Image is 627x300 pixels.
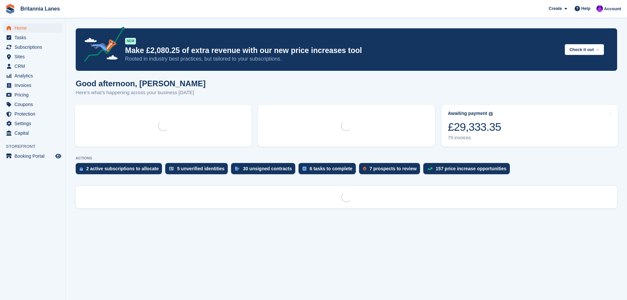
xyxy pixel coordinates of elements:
[79,27,125,64] img: price-adjustments-announcement-icon-8257ccfd72463d97f412b2fc003d46551f7dbcb40ab6d574587a9cd5c0d94...
[76,163,165,177] a: 2 active subscriptions to allocate
[14,23,54,33] span: Home
[14,100,54,109] span: Coupons
[448,135,501,141] div: 79 invoices
[359,163,423,177] a: 7 prospects to review
[14,71,54,80] span: Analytics
[299,163,359,177] a: 6 tasks to complete
[86,166,159,171] div: 2 active subscriptions to allocate
[125,55,560,63] p: Rooted in industry best practices, but tailored to your subscriptions.
[80,167,83,171] img: active_subscription_to_allocate_icon-d502201f5373d7db506a760aba3b589e785aa758c864c3986d89f69b8ff3...
[302,167,306,171] img: task-75834270c22a3079a89374b754ae025e5fb1db73e45f91037f5363f120a921f8.svg
[3,81,62,90] a: menu
[549,5,562,12] span: Create
[3,90,62,99] a: menu
[448,120,501,134] div: £29,333.35
[363,167,366,171] img: prospect-51fa495bee0391a8d652442698ab0144808aea92771e9ea1ae160a38d050c398.svg
[14,119,54,128] span: Settings
[14,81,54,90] span: Invoices
[489,112,493,116] img: icon-info-grey-7440780725fd019a000dd9b08b2336e03edf1995a4989e88bcd33f0948082b44.svg
[14,90,54,99] span: Pricing
[14,33,54,42] span: Tasks
[3,119,62,128] a: menu
[581,5,590,12] span: Help
[565,44,604,55] button: Check it out →
[3,62,62,71] a: menu
[125,46,560,55] p: Make £2,080.25 of extra revenue with our new price increases tool
[14,151,54,161] span: Booking Portal
[243,166,292,171] div: 30 unsigned contracts
[235,167,240,171] img: contract_signature_icon-13c848040528278c33f63329250d36e43548de30e8caae1d1a13099fd9432cc5.svg
[3,42,62,52] a: menu
[6,143,65,150] span: Storefront
[604,6,621,12] span: Account
[76,89,206,96] p: Here's what's happening across your business [DATE]
[177,166,224,171] div: 5 unverified identities
[3,109,62,119] a: menu
[5,4,15,14] img: stora-icon-8386f47178a22dfd0bd8f6a31ec36ba5ce8667c1dd55bd0f319d3a0aa187defe.svg
[3,151,62,161] a: menu
[596,5,603,12] img: Mark Lane
[3,33,62,42] a: menu
[14,109,54,119] span: Protection
[14,62,54,71] span: CRM
[14,42,54,52] span: Subscriptions
[436,166,507,171] div: 157 price increase opportunities
[76,156,617,160] p: ACTIONS
[427,167,432,170] img: price_increase_opportunities-93ffe204e8149a01c8c9dc8f82e8f89637d9d84a8eef4429ea346261dce0b2c0.svg
[169,167,174,171] img: verify_identity-adf6edd0f0f0b5bbfe63781bf79b02c33cf7c696d77639b501bdc392416b5a36.svg
[231,163,299,177] a: 30 unsigned contracts
[18,3,63,14] a: Britannia Lanes
[165,163,231,177] a: 5 unverified identities
[14,128,54,138] span: Capital
[448,111,487,116] div: Awaiting payment
[3,52,62,61] a: menu
[3,128,62,138] a: menu
[310,166,353,171] div: 6 tasks to complete
[76,79,206,88] h1: Good afternoon, [PERSON_NAME]
[441,105,618,147] a: Awaiting payment £29,333.35 79 invoices
[423,163,513,177] a: 157 price increase opportunities
[3,71,62,80] a: menu
[370,166,417,171] div: 7 prospects to review
[14,52,54,61] span: Sites
[3,23,62,33] a: menu
[54,152,62,160] a: Preview store
[125,38,136,44] div: NEW
[3,100,62,109] a: menu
